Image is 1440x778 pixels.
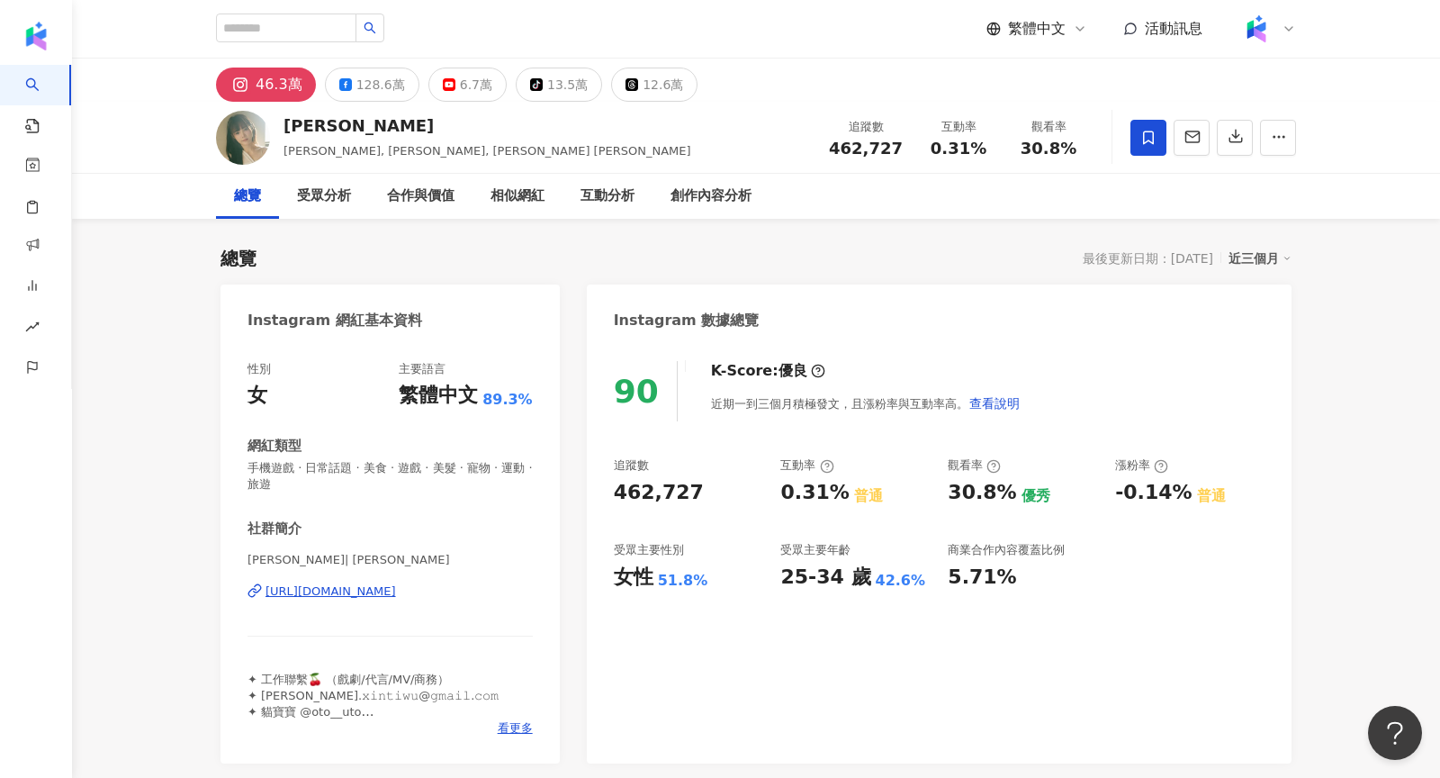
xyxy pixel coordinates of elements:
div: 46.3萬 [256,72,302,97]
div: -0.14% [1115,479,1192,507]
div: 受眾分析 [297,185,351,207]
span: 0.31% [931,140,986,158]
div: K-Score : [711,361,825,381]
div: 優良 [778,361,807,381]
div: 近期一到三個月積極發文，且漲粉率與互動率高。 [711,385,1021,421]
div: 社群簡介 [247,520,301,538]
span: [PERSON_NAME], [PERSON_NAME], [PERSON_NAME] [PERSON_NAME] [283,144,691,158]
img: KOL Avatar [216,111,270,165]
div: 462,727 [614,479,704,507]
div: 42.6% [876,571,926,591]
span: rise [25,309,40,349]
div: 5.71% [948,564,1016,592]
button: 13.5萬 [516,68,602,102]
span: 30.8% [1021,140,1076,158]
span: 手機遊戲 · 日常話題 · 美食 · 遊戲 · 美髮 · 寵物 · 運動 · 旅遊 [247,460,533,493]
button: 查看說明 [968,385,1021,421]
div: 繁體中文 [399,382,478,410]
div: 觀看率 [1014,118,1083,136]
div: 6.7萬 [460,72,492,97]
a: search [25,65,61,135]
button: 128.6萬 [325,68,419,102]
div: 互動率 [780,457,833,474]
span: 看更多 [498,720,533,737]
span: 繁體中文 [1008,19,1066,39]
div: 總覽 [220,246,256,271]
div: Instagram 數據總覽 [614,311,760,330]
img: logo icon [22,22,50,50]
div: 商業合作內容覆蓋比例 [948,542,1065,558]
img: Kolr%20app%20icon%20%281%29.png [1239,12,1273,46]
div: 主要語言 [399,361,445,377]
div: 近三個月 [1228,247,1291,270]
div: 最後更新日期：[DATE] [1083,251,1213,266]
div: 30.8% [948,479,1016,507]
div: 普通 [854,486,883,506]
div: 漲粉率 [1115,457,1168,474]
span: 查看說明 [969,396,1020,411]
button: 46.3萬 [216,68,316,102]
span: ✦ 工作聯繫🍒 （戲劇/代言/MV/商務） ✦ [PERSON_NAME].𝚡𝚒𝚗𝚝𝚒𝚠𝚞@𝚐𝚖𝚊𝚒𝚕.𝚌𝚘𝚖 ✦ 貓寶寶 @oto__uto ↓ 生日願望是希望大家都扮成我！還原度好高好好笑！ [247,673,530,736]
div: 追蹤數 [614,457,649,474]
span: 462,727 [829,139,903,158]
div: 互動分析 [580,185,634,207]
span: search [364,22,376,34]
div: 13.5萬 [547,72,588,97]
div: 90 [614,373,659,410]
div: 互動率 [924,118,993,136]
div: 優秀 [1021,486,1050,506]
div: 12.6萬 [643,72,683,97]
div: 128.6萬 [356,72,405,97]
span: 89.3% [482,390,533,410]
div: 性別 [247,361,271,377]
a: [URL][DOMAIN_NAME] [247,583,533,600]
div: 0.31% [780,479,849,507]
div: [PERSON_NAME] [283,114,691,137]
div: 女 [247,382,267,410]
div: 受眾主要年齡 [780,542,850,558]
div: [URL][DOMAIN_NAME] [265,583,396,600]
div: 總覽 [234,185,261,207]
button: 6.7萬 [428,68,507,102]
div: 51.8% [658,571,708,591]
div: 相似網紅 [490,185,544,207]
button: 12.6萬 [611,68,697,102]
iframe: Help Scout Beacon - Open [1368,706,1422,760]
span: 活動訊息 [1145,20,1202,37]
div: 創作內容分析 [670,185,751,207]
div: 普通 [1197,486,1226,506]
div: 女性 [614,564,653,592]
div: 觀看率 [948,457,1001,474]
div: 受眾主要性別 [614,542,684,558]
div: 合作與價值 [387,185,454,207]
span: [PERSON_NAME]| [PERSON_NAME] [247,552,533,568]
div: 追蹤數 [829,118,903,136]
div: Instagram 網紅基本資料 [247,311,422,330]
div: 25-34 歲 [780,564,870,592]
div: 網紅類型 [247,437,301,456]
